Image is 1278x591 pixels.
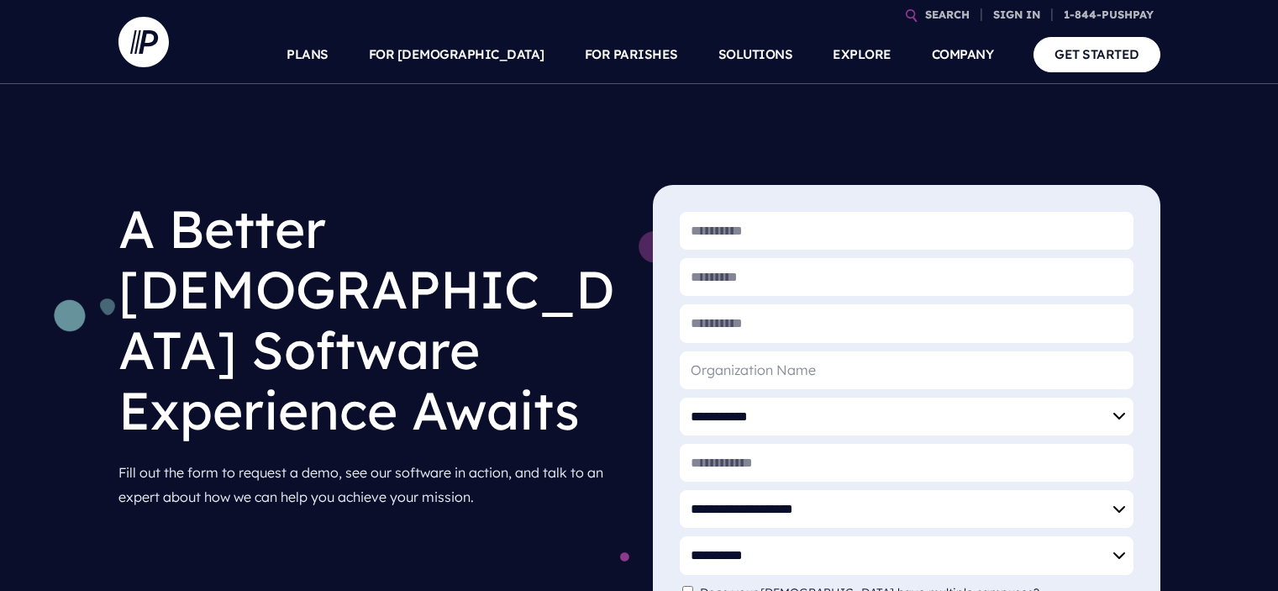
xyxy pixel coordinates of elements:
a: SOLUTIONS [718,25,793,84]
a: PLANS [287,25,329,84]
p: Fill out the form to request a demo, see our software in action, and talk to an expert about how ... [118,454,626,516]
h1: A Better [DEMOGRAPHIC_DATA] Software Experience Awaits [118,185,626,454]
a: COMPANY [932,25,994,84]
a: FOR PARISHES [585,25,678,84]
a: FOR [DEMOGRAPHIC_DATA] [369,25,544,84]
a: GET STARTED [1033,37,1160,71]
input: Organization Name [680,351,1133,389]
a: EXPLORE [833,25,891,84]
